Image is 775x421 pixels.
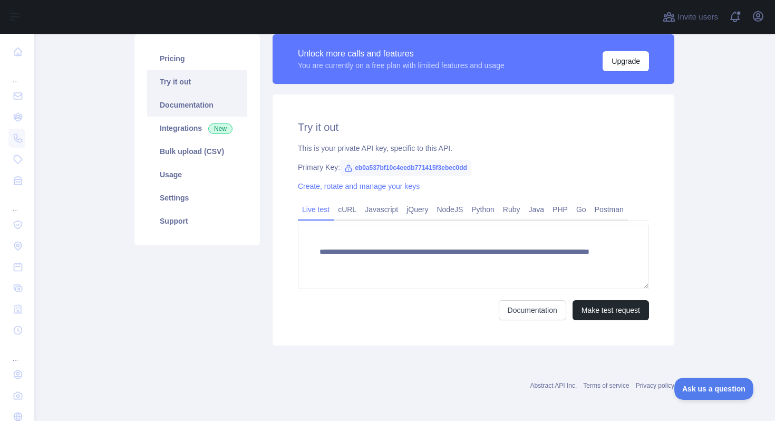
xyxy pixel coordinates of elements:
span: eb0a537bf10c4eedb771415f3ebec0dd [340,160,471,176]
a: Settings [147,186,247,209]
div: ... [8,342,25,363]
a: Integrations New [147,117,247,140]
div: ... [8,192,25,213]
div: This is your private API key, specific to this API. [298,143,649,154]
a: Java [525,201,549,218]
div: Unlock more calls and features [298,47,505,60]
a: Ruby [499,201,525,218]
div: Primary Key: [298,162,649,173]
button: Make test request [573,300,649,320]
a: Documentation [147,93,247,117]
button: Invite users [661,8,720,25]
a: jQuery [402,201,432,218]
span: New [208,123,232,134]
a: Postman [590,201,628,218]
a: cURL [334,201,361,218]
a: Live test [298,201,334,218]
span: Invite users [677,11,718,23]
a: Go [572,201,590,218]
a: NodeJS [432,201,467,218]
a: Javascript [361,201,402,218]
a: Terms of service [583,382,629,389]
h2: Try it out [298,120,649,135]
a: Usage [147,163,247,186]
a: Abstract API Inc. [530,382,577,389]
a: Python [467,201,499,218]
button: Upgrade [603,51,649,71]
a: Documentation [499,300,566,320]
a: Bulk upload (CSV) [147,140,247,163]
a: Support [147,209,247,233]
a: Try it out [147,70,247,93]
a: Privacy policy [636,382,674,389]
div: ... [8,63,25,84]
a: PHP [548,201,572,218]
div: You are currently on a free plan with limited features and usage [298,60,505,71]
a: Create, rotate and manage your keys [298,182,420,190]
iframe: Toggle Customer Support [674,378,754,400]
a: Pricing [147,47,247,70]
